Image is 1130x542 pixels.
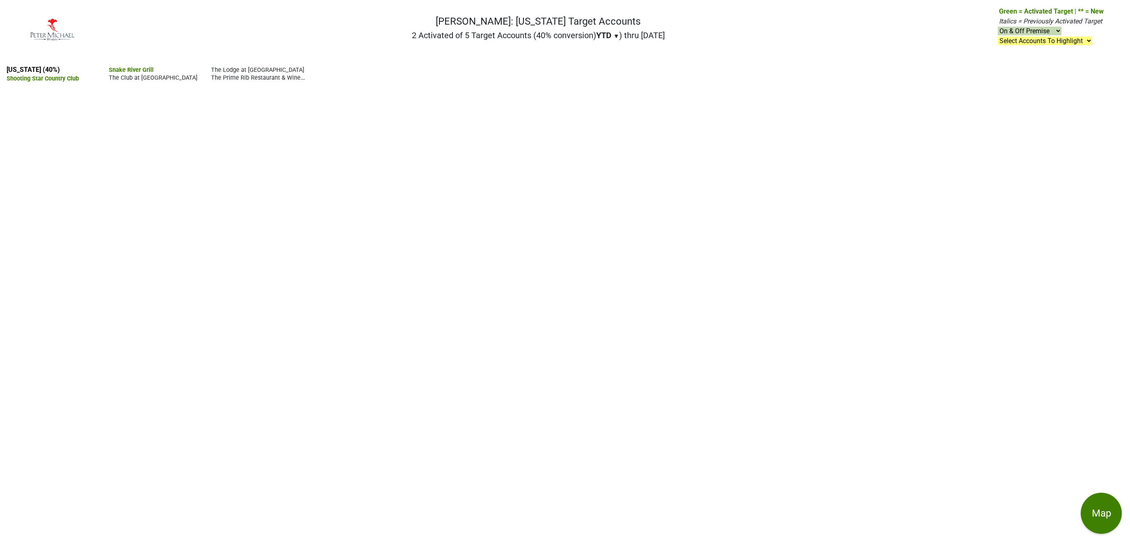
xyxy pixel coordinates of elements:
[999,17,1102,25] span: Italics = Previously Activated Target
[109,67,154,73] span: Snake River Grill
[613,32,620,40] span: ▼
[999,7,1104,15] span: Green = Activated Target | ** = New
[596,30,611,40] span: YTD
[26,16,78,43] img: Peter Michael
[1081,493,1122,534] button: Map
[412,30,665,40] h2: 2 Activated of 5 Target Accounts (40% conversion) ) thru [DATE]
[7,66,60,73] a: [US_STATE] (40%)
[412,16,665,28] h1: [PERSON_NAME]: [US_STATE] Target Accounts
[211,67,304,73] span: The Lodge at [GEOGRAPHIC_DATA]
[211,73,318,81] span: The Prime Rib Restaurant & Wine Cellar
[7,75,79,82] span: Shooting Star Country Club
[109,74,198,81] span: The Club at [GEOGRAPHIC_DATA]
